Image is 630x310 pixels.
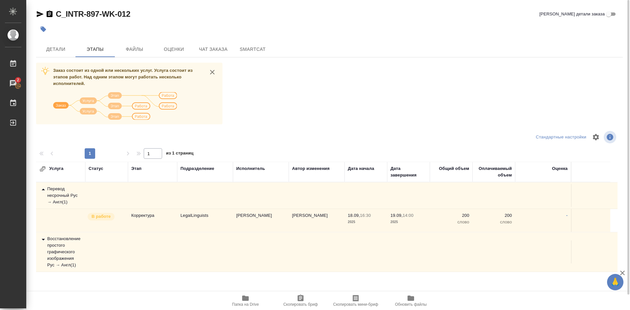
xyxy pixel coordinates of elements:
p: слово [476,219,512,225]
p: 200 [476,212,512,219]
span: Скопировать бриф [283,302,318,307]
p: 14:00 [403,213,413,218]
button: Скопировать бриф [273,292,328,310]
a: - [566,213,568,218]
a: C_INTR-897-WK-012 [56,10,130,18]
span: Посмотреть информацию [604,131,618,143]
p: 200 [433,212,469,219]
div: Дата завершения [390,165,427,178]
div: Оценка [552,165,568,172]
div: split button [534,132,588,142]
span: [PERSON_NAME] детали заказа [539,11,605,17]
span: Файлы [119,45,150,53]
p: Корректура [131,212,174,219]
div: Оплачиваемый объем [476,165,512,178]
button: Обновить файлы [383,292,438,310]
div: Восстановление простого графического изображения Рус → Англ ( 1 ) [39,236,82,268]
button: Скопировать ссылку для ЯМессенджера [36,10,44,18]
button: close [207,67,217,77]
p: 19.09, [390,213,403,218]
span: Скопировать мини-бриф [333,302,378,307]
button: Развернуть [39,166,46,172]
div: Дата начала [348,165,374,172]
p: 2025 [390,219,427,225]
button: 🙏 [607,274,623,290]
div: Услуга [39,165,105,172]
span: Этапы [79,45,111,53]
span: SmartCat [237,45,268,53]
span: Настроить таблицу [588,129,604,145]
span: из 1 страниц [166,149,194,159]
span: Заказ состоит из одной или нескольких услуг. Услуга состоит из этапов работ. Над одним этапом мог... [53,68,193,86]
div: Автор изменения [292,165,329,172]
p: 18.09, [348,213,360,218]
td: LegalLinguists [177,209,233,232]
a: 2 [2,75,25,92]
span: Обновить файлы [395,302,427,307]
div: Подразделение [180,165,214,172]
div: Перевод несрочный Рус → Англ ( 1 ) [39,186,82,205]
span: 🙏 [610,275,621,289]
span: Оценки [158,45,190,53]
span: 2 [13,77,23,83]
button: Папка на Drive [218,292,273,310]
button: Скопировать мини-бриф [328,292,383,310]
div: Исполнитель [236,165,265,172]
p: 16:30 [360,213,371,218]
td: [PERSON_NAME] [233,209,289,232]
p: 2025 [348,219,384,225]
td: [PERSON_NAME] [289,209,345,232]
button: Скопировать ссылку [46,10,53,18]
span: Детали [40,45,72,53]
div: Этап [131,165,141,172]
p: слово [433,219,469,225]
p: В работе [92,213,111,220]
span: Папка на Drive [232,302,259,307]
span: Чат заказа [198,45,229,53]
div: Общий объем [439,165,469,172]
button: Добавить тэг [36,22,51,36]
div: Статус [89,165,103,172]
